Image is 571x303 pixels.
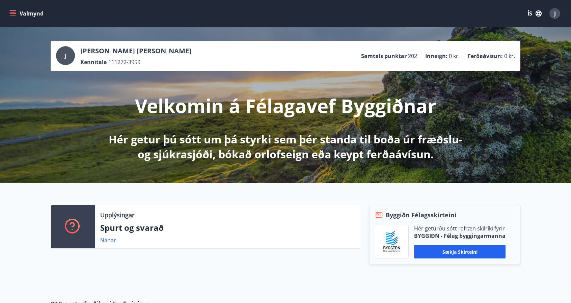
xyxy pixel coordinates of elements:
[414,232,506,240] p: BYGGIÐN - Félag byggingarmanna
[100,222,355,233] p: Spurt og svarað
[468,52,503,60] p: Ferðaávísun :
[361,52,407,60] p: Samtals punktar
[408,52,417,60] span: 202
[100,211,134,219] p: Upplýsingar
[380,230,403,253] img: BKlGVmlTW1Qrz68WFGMFQUcXHWdQd7yePWMkvn3i.png
[108,58,140,66] span: 111272-3959
[414,245,506,258] button: Sækja skírteini
[547,5,563,22] button: J
[504,52,515,60] span: 0 kr.
[135,93,436,118] p: Velkomin á Félagavef Byggiðnar
[386,211,457,219] span: Byggiðn Félagsskírteini
[65,52,66,59] span: J
[80,58,107,66] p: Kennitala
[554,10,556,17] span: J
[449,52,460,60] span: 0 kr.
[107,132,464,162] p: Hér getur þú sótt um þá styrki sem þér standa til boða úr fræðslu- og sjúkrasjóði, bókað orlofsei...
[524,7,545,20] button: ÍS
[8,7,46,20] button: menu
[80,46,191,56] p: [PERSON_NAME] [PERSON_NAME]
[425,52,447,60] p: Inneign :
[100,237,116,244] a: Nánar
[414,225,506,232] p: Hér geturðu sótt rafræn skilríki fyrir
